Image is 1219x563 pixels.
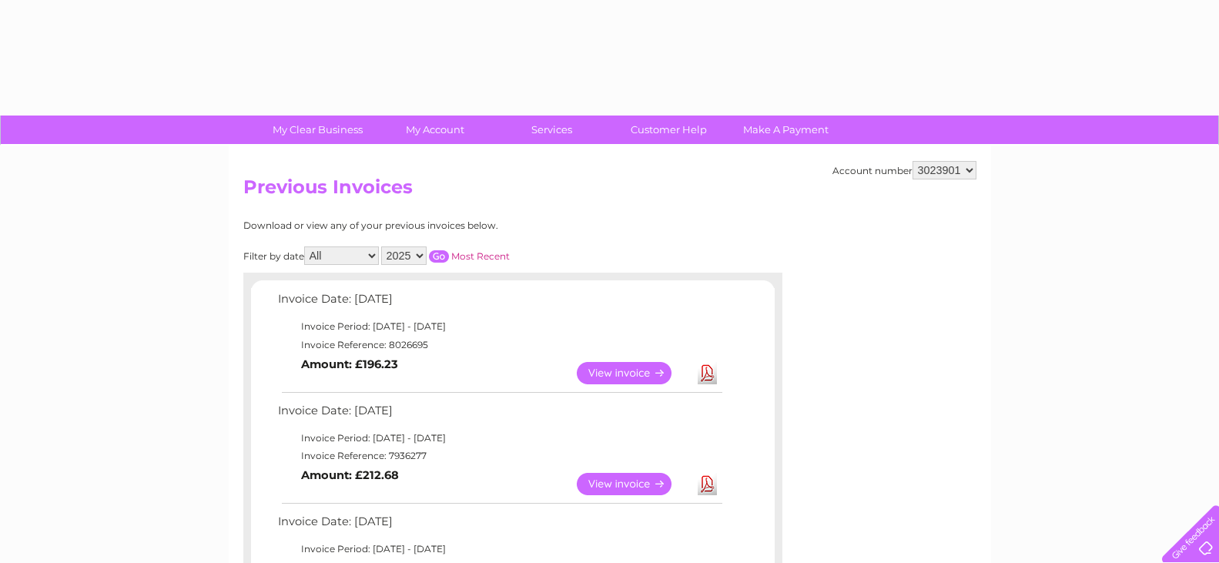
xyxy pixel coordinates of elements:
td: Invoice Reference: 8026695 [274,336,725,354]
a: View [577,362,690,384]
b: Amount: £196.23 [301,357,398,371]
a: My Account [371,116,498,144]
td: Invoice Date: [DATE] [274,511,725,540]
a: My Clear Business [254,116,381,144]
td: Invoice Date: [DATE] [274,289,725,317]
td: Invoice Reference: 7936277 [274,447,725,465]
h2: Previous Invoices [243,176,976,206]
td: Invoice Period: [DATE] - [DATE] [274,317,725,336]
td: Invoice Period: [DATE] - [DATE] [274,429,725,447]
div: Download or view any of your previous invoices below. [243,220,648,231]
b: Amount: £212.68 [301,468,399,482]
a: Download [698,473,717,495]
a: Services [488,116,615,144]
a: Most Recent [451,250,510,262]
td: Invoice Period: [DATE] - [DATE] [274,540,725,558]
div: Filter by date [243,246,648,265]
td: Invoice Date: [DATE] [274,400,725,429]
a: View [577,473,690,495]
a: Customer Help [605,116,732,144]
div: Account number [832,161,976,179]
a: Make A Payment [722,116,849,144]
a: Download [698,362,717,384]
